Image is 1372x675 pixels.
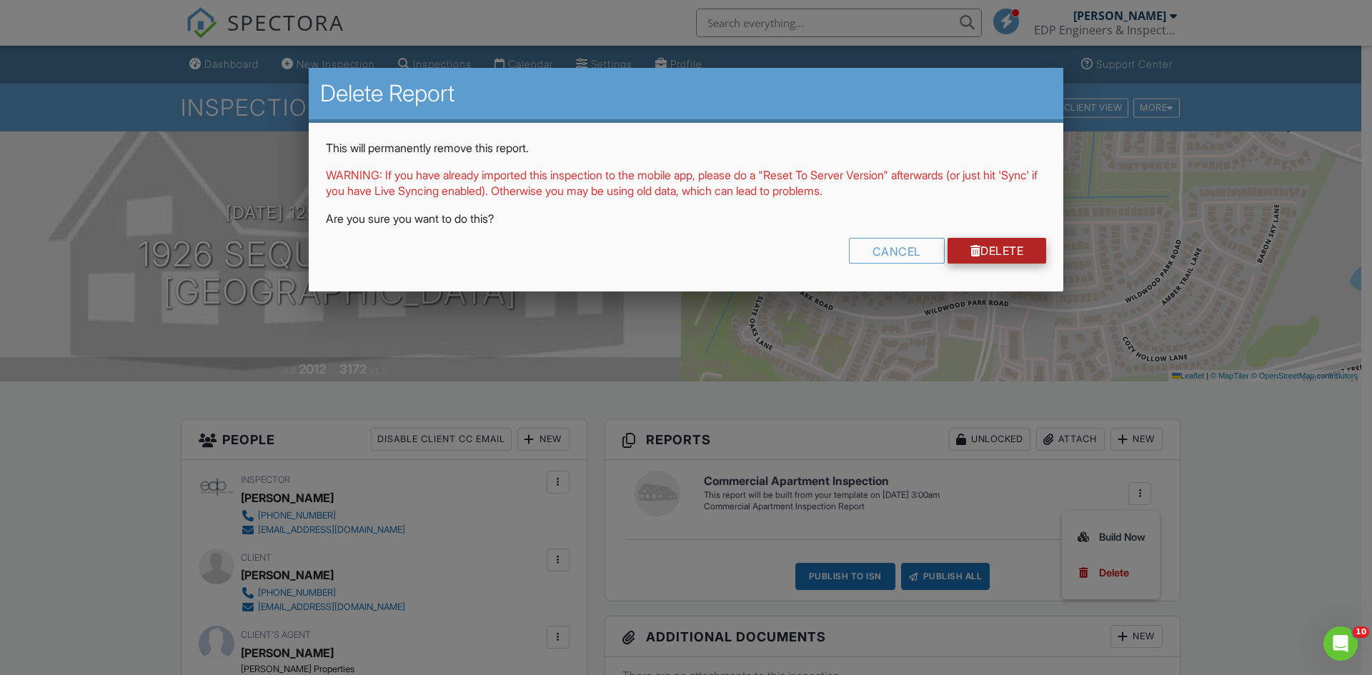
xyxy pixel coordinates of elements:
iframe: Intercom live chat [1323,626,1358,661]
div: Cancel [849,238,945,264]
p: WARNING: If you have already imported this inspection to the mobile app, please do a "Reset To Se... [326,167,1046,199]
h2: Delete Report [320,79,1052,108]
p: Are you sure you want to do this? [326,211,1046,226]
a: Delete [948,238,1047,264]
span: 10 [1353,626,1369,638]
p: This will permanently remove this report. [326,140,1046,156]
